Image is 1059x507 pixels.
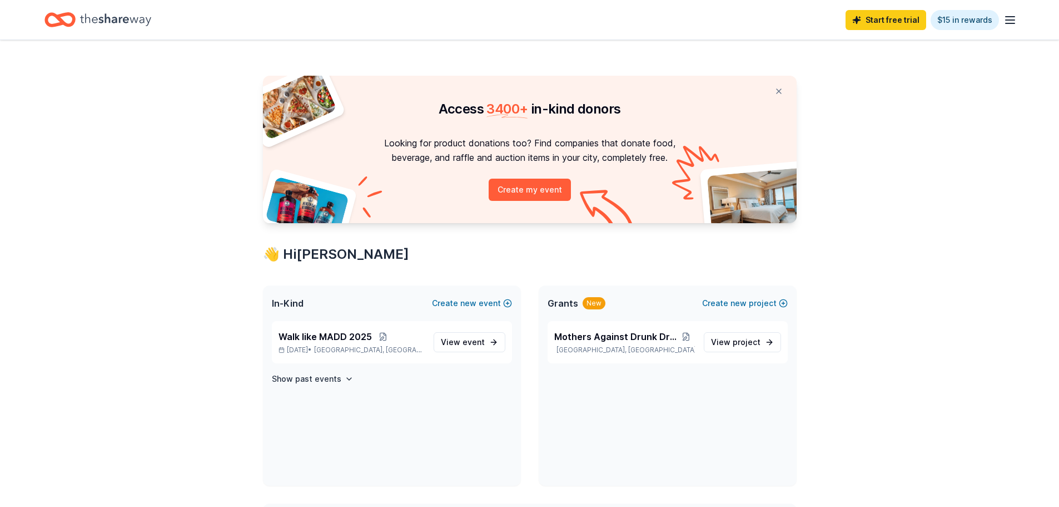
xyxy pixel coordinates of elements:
a: Start free trial [846,10,926,30]
a: $15 in rewards [931,10,999,30]
p: [GEOGRAPHIC_DATA], [GEOGRAPHIC_DATA] [554,346,695,355]
a: Home [44,7,151,33]
h4: Show past events [272,372,341,386]
span: Access in-kind donors [439,101,621,117]
button: Create my event [489,179,571,201]
p: [DATE] • [279,346,425,355]
span: event [463,337,485,347]
span: [GEOGRAPHIC_DATA], [GEOGRAPHIC_DATA] [314,346,425,355]
button: Createnewevent [432,297,512,310]
span: new [730,297,747,310]
img: Pizza [250,69,337,140]
button: Createnewproject [702,297,788,310]
span: Mothers Against Drunk Driving WLM [554,330,678,343]
span: new [460,297,476,310]
span: View [441,336,485,349]
div: 👋 Hi [PERSON_NAME] [263,245,797,263]
div: New [583,297,605,309]
button: Show past events [272,372,354,386]
img: Curvy arrow [580,190,635,232]
span: 3400 + [486,101,528,117]
span: Grants [548,297,578,310]
a: View project [704,332,781,352]
span: project [733,337,760,347]
span: In-Kind [272,297,304,310]
p: Looking for product donations too? Find companies that donate food, beverage, and raffle and auct... [276,136,783,165]
a: View event [434,332,505,352]
span: View [711,336,760,349]
span: Walk like MADD 2025 [279,330,372,343]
